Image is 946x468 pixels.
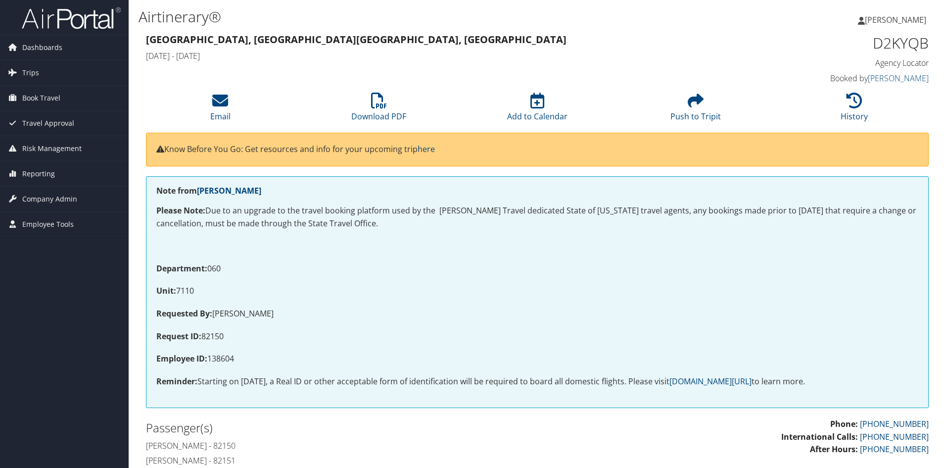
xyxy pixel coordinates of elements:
[22,136,82,161] span: Risk Management
[146,51,729,61] h4: [DATE] - [DATE]
[146,455,530,466] h4: [PERSON_NAME] - 82151
[22,161,55,186] span: Reporting
[156,376,197,387] strong: Reminder:
[22,86,60,110] span: Book Travel
[146,440,530,451] h4: [PERSON_NAME] - 82150
[351,98,406,122] a: Download PDF
[744,57,929,68] h4: Agency Locator
[860,418,929,429] a: [PHONE_NUMBER]
[841,98,868,122] a: History
[156,353,918,365] p: 138604
[858,5,936,35] a: [PERSON_NAME]
[156,285,176,296] strong: Unit:
[156,205,918,230] p: Due to an upgrade to the travel booking platform used by the [PERSON_NAME] Travel dedicated State...
[156,262,918,275] p: 060
[156,185,261,196] strong: Note from
[810,444,858,455] strong: After Hours:
[156,330,918,343] p: 82150
[830,418,858,429] strong: Phone:
[860,431,929,442] a: [PHONE_NUMBER]
[156,143,918,156] p: Know Before You Go: Get resources and info for your upcoming trip
[669,376,752,387] a: [DOMAIN_NAME][URL]
[418,144,435,155] a: here
[22,111,74,136] span: Travel Approval
[744,73,929,84] h4: Booked by
[507,98,568,122] a: Add to Calendar
[139,6,670,27] h1: Airtinerary®
[868,73,929,84] a: [PERSON_NAME]
[146,419,530,436] h2: Passenger(s)
[156,331,201,342] strong: Request ID:
[156,308,212,319] strong: Requested By:
[781,431,858,442] strong: International Calls:
[156,285,918,298] p: 7110
[156,308,918,320] p: [PERSON_NAME]
[22,212,74,237] span: Employee Tools
[197,185,261,196] a: [PERSON_NAME]
[156,263,207,274] strong: Department:
[865,14,926,25] span: [PERSON_NAME]
[210,98,231,122] a: Email
[156,205,205,216] strong: Please Note:
[670,98,721,122] a: Push to Tripit
[22,35,62,60] span: Dashboards
[156,353,207,364] strong: Employee ID:
[156,375,918,388] p: Starting on [DATE], a Real ID or other acceptable form of identification will be required to boar...
[146,33,567,46] strong: [GEOGRAPHIC_DATA], [GEOGRAPHIC_DATA] [GEOGRAPHIC_DATA], [GEOGRAPHIC_DATA]
[22,187,77,211] span: Company Admin
[22,60,39,85] span: Trips
[22,6,121,30] img: airportal-logo.png
[860,444,929,455] a: [PHONE_NUMBER]
[744,33,929,53] h1: D2KYQB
